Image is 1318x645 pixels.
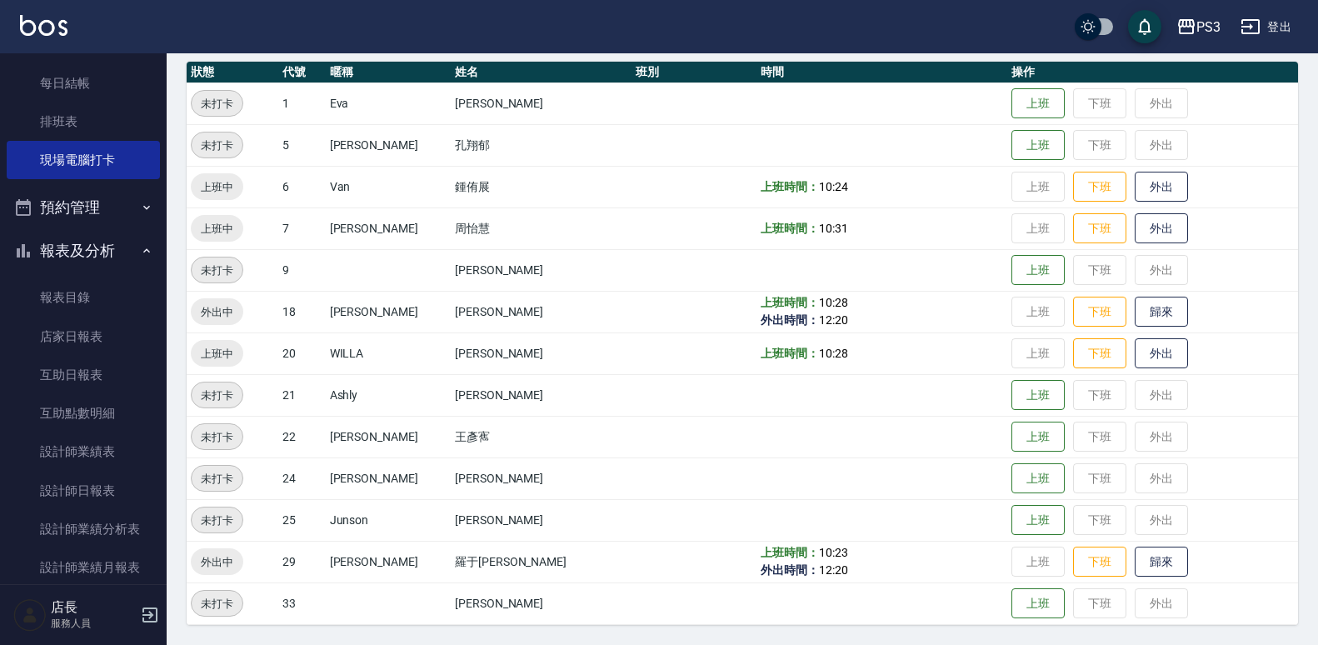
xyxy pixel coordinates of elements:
[1135,297,1188,327] button: 歸來
[278,124,326,166] td: 5
[7,278,160,317] a: 報表目錄
[1073,172,1126,202] button: 下班
[7,510,160,548] a: 設計師業績分析表
[20,15,67,36] img: Logo
[278,541,326,582] td: 29
[7,394,160,432] a: 互助點數明細
[326,416,451,457] td: [PERSON_NAME]
[51,616,136,631] p: 服務人員
[1128,10,1161,43] button: save
[819,222,848,235] span: 10:31
[632,62,756,83] th: 班別
[278,249,326,291] td: 9
[7,141,160,179] a: 現場電腦打卡
[13,598,47,632] img: Person
[1135,338,1188,369] button: 外出
[1011,588,1065,619] button: 上班
[1170,10,1227,44] button: PS3
[1073,213,1126,244] button: 下班
[451,249,632,291] td: [PERSON_NAME]
[191,553,243,571] span: 外出中
[278,291,326,332] td: 18
[326,82,451,124] td: Eva
[761,296,819,309] b: 上班時間：
[761,180,819,193] b: 上班時間：
[1135,547,1188,577] button: 歸來
[7,432,160,471] a: 設計師業績表
[326,124,451,166] td: [PERSON_NAME]
[451,582,632,624] td: [PERSON_NAME]
[326,207,451,249] td: [PERSON_NAME]
[326,332,451,374] td: WILLA
[451,82,632,124] td: [PERSON_NAME]
[191,345,243,362] span: 上班中
[451,499,632,541] td: [PERSON_NAME]
[1234,12,1298,42] button: 登出
[761,347,819,360] b: 上班時間：
[278,62,326,83] th: 代號
[451,332,632,374] td: [PERSON_NAME]
[192,428,242,446] span: 未打卡
[451,457,632,499] td: [PERSON_NAME]
[7,186,160,229] button: 預約管理
[819,296,848,309] span: 10:28
[192,95,242,112] span: 未打卡
[192,512,242,529] span: 未打卡
[326,291,451,332] td: [PERSON_NAME]
[278,82,326,124] td: 1
[7,317,160,356] a: 店家日報表
[187,62,278,83] th: 狀態
[1011,130,1065,161] button: 上班
[761,313,819,327] b: 外出時間：
[451,166,632,207] td: 鍾侑展
[326,374,451,416] td: Ashly
[1196,17,1221,37] div: PS3
[278,416,326,457] td: 22
[192,595,242,612] span: 未打卡
[451,124,632,166] td: 孔翔郁
[451,374,632,416] td: [PERSON_NAME]
[1135,172,1188,202] button: 外出
[761,222,819,235] b: 上班時間：
[7,64,160,102] a: 每日結帳
[819,347,848,360] span: 10:28
[819,563,848,577] span: 12:20
[1011,463,1065,494] button: 上班
[1011,380,1065,411] button: 上班
[192,137,242,154] span: 未打卡
[192,262,242,279] span: 未打卡
[326,62,451,83] th: 暱稱
[7,472,160,510] a: 設計師日報表
[1073,338,1126,369] button: 下班
[278,374,326,416] td: 21
[7,356,160,394] a: 互助日報表
[451,207,632,249] td: 周怡慧
[1011,255,1065,286] button: 上班
[326,499,451,541] td: Junson
[1135,213,1188,244] button: 外出
[326,457,451,499] td: [PERSON_NAME]
[819,546,848,559] span: 10:23
[278,332,326,374] td: 20
[192,387,242,404] span: 未打卡
[7,548,160,587] a: 設計師業績月報表
[278,457,326,499] td: 24
[326,166,451,207] td: Van
[451,416,632,457] td: 王彥寯
[7,229,160,272] button: 報表及分析
[819,313,848,327] span: 12:20
[451,291,632,332] td: [PERSON_NAME]
[756,62,1007,83] th: 時間
[326,541,451,582] td: [PERSON_NAME]
[819,180,848,193] span: 10:24
[278,166,326,207] td: 6
[1073,547,1126,577] button: 下班
[278,582,326,624] td: 33
[191,178,243,196] span: 上班中
[1011,505,1065,536] button: 上班
[191,303,243,321] span: 外出中
[278,499,326,541] td: 25
[7,102,160,141] a: 排班表
[1073,297,1126,327] button: 下班
[451,541,632,582] td: 羅于[PERSON_NAME]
